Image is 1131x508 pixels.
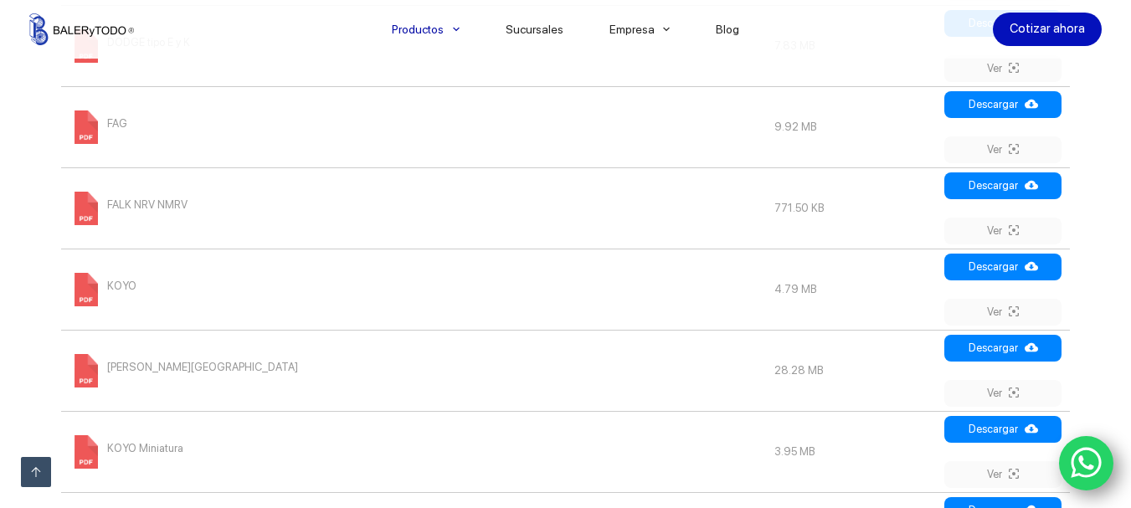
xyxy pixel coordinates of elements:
a: Ver [944,461,1062,488]
td: 28.28 MB [766,330,940,411]
span: FALK NRV NMRV [107,192,188,218]
a: Ver [944,299,1062,326]
span: KOYO Miniatura [107,435,183,462]
td: 4.79 MB [766,249,940,330]
a: Descargar [944,172,1062,199]
a: Ver [944,55,1062,82]
a: Descargar [944,335,1062,362]
span: KOYO [107,273,136,300]
a: Descargar [944,91,1062,118]
a: Ver [944,380,1062,407]
a: Descargar [944,254,1062,280]
img: Balerytodo [29,13,134,45]
td: 3.95 MB [766,411,940,492]
td: 771.50 KB [766,167,940,249]
td: 9.92 MB [766,86,940,167]
a: Descargar [944,416,1062,443]
a: KOYO Miniatura [69,445,183,458]
a: FAG [69,121,127,133]
a: FALK NRV NMRV [69,202,188,214]
span: [PERSON_NAME][GEOGRAPHIC_DATA] [107,354,298,381]
a: Ver [944,218,1062,244]
span: FAG [107,110,127,137]
a: WhatsApp [1059,436,1114,491]
a: Ir arriba [21,457,51,487]
a: [PERSON_NAME][GEOGRAPHIC_DATA] [69,364,298,377]
a: Ver [944,136,1062,163]
a: KOYO [69,283,136,295]
a: Cotizar ahora [993,13,1102,46]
